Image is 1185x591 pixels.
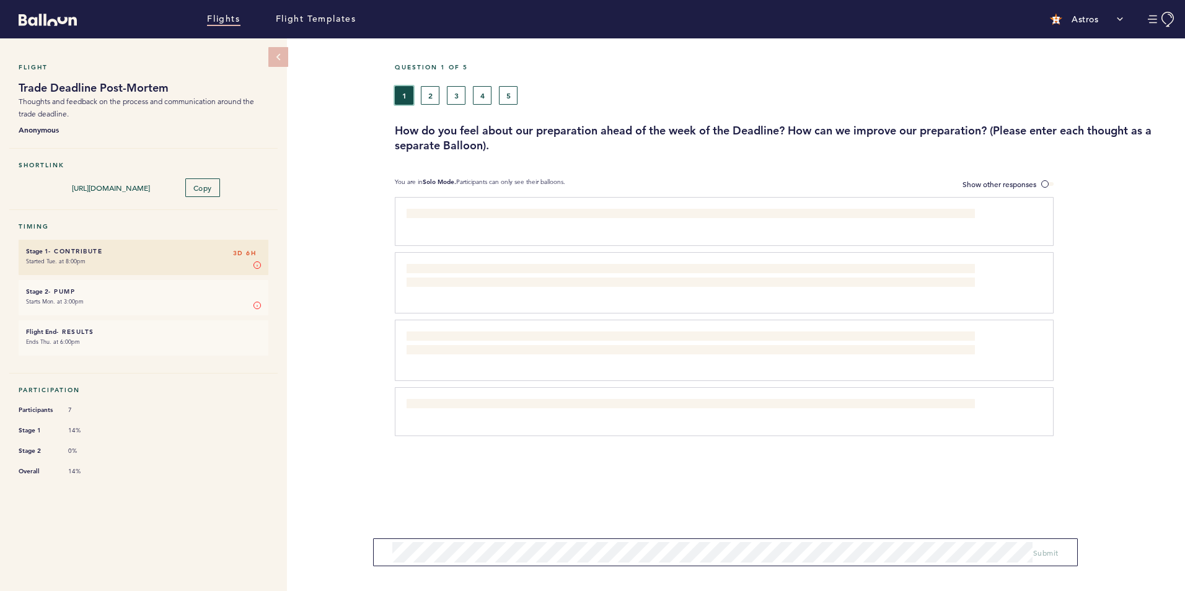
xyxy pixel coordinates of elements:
[499,86,518,105] button: 5
[407,265,975,287] span: The AV threshold polling was well organized and thorough in terms of the names included. The thin...
[185,178,220,197] button: Copy
[26,247,261,255] h6: - Contribute
[26,338,80,346] time: Ends Thu. at 6:00pm
[395,178,565,191] p: You are in Participants can only see their balloons.
[19,14,77,26] svg: Balloon
[276,12,356,26] a: Flight Templates
[19,222,268,230] h5: Timing
[233,247,257,260] span: 3D 6H
[1033,548,1059,558] span: Submit
[68,467,105,476] span: 14%
[26,328,261,336] h6: - Results
[473,86,491,105] button: 4
[68,426,105,435] span: 14%
[207,12,240,26] a: Flights
[26,257,86,265] time: Started Tue. at 8:00pm
[407,210,776,220] span: The digital draft board document was excellent. A lot of tabs with really good relevant informati...
[19,445,56,457] span: Stage 2
[963,179,1036,189] span: Show other responses
[26,297,84,305] time: Starts Mon. at 3:00pm
[68,447,105,455] span: 0%
[395,63,1176,71] h5: Question 1 of 5
[19,386,268,394] h5: Participation
[26,247,48,255] small: Stage 1
[395,86,413,105] button: 1
[19,404,56,416] span: Participants
[421,86,439,105] button: 2
[19,123,268,136] b: Anonymous
[407,400,811,410] span: The work we did was great. It's still hard at times to link that work directly to the conversatio...
[1072,13,1098,25] p: Astros
[193,183,212,193] span: Copy
[26,287,48,295] small: Stage 2
[395,123,1176,153] h3: How do you feel about our preparation ahead of the week of the Deadline? How can we improve our p...
[19,63,268,71] h5: Flight
[1148,12,1176,27] button: Manage Account
[19,81,268,95] h1: Trade Deadline Post-Mortem
[26,287,261,295] h6: - Pump
[19,97,254,118] span: Thoughts and feedback on the process and communication around the trade deadline.
[19,161,268,169] h5: Shortlink
[19,424,56,437] span: Stage 1
[423,178,456,186] b: Solo Mode.
[1044,7,1129,32] button: Astros
[1033,546,1059,559] button: Submit
[407,333,963,355] span: I'm impressed by how well we canvassed the league given we could have realistically added anythin...
[447,86,465,105] button: 3
[68,406,105,414] span: 7
[19,465,56,478] span: Overall
[9,12,77,25] a: Balloon
[26,328,56,336] small: Flight End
